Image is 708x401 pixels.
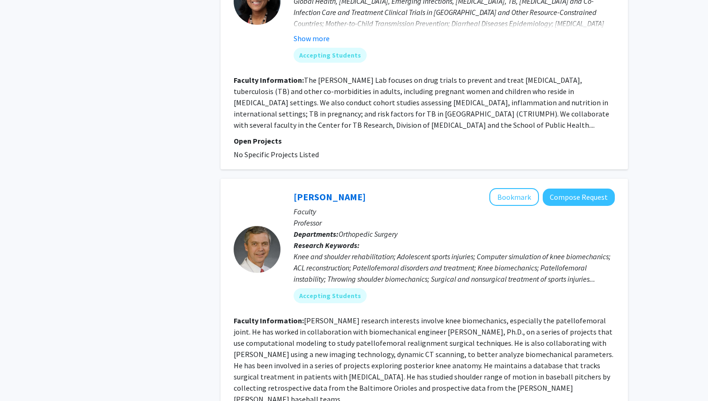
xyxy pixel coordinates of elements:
button: Show more [294,33,330,44]
a: [PERSON_NAME] [294,191,366,203]
div: Knee and shoulder rehabilitation; Adolescent sports injuries; Computer simulation of knee biomech... [294,251,615,284]
fg-read-more: The [PERSON_NAME] Lab focuses on drug trials to prevent and treat [MEDICAL_DATA], tuberculosis (T... [234,75,609,130]
p: Open Projects [234,135,615,146]
p: Faculty [294,206,615,217]
b: Research Keywords: [294,241,360,250]
b: Faculty Information: [234,75,304,85]
iframe: Chat [7,359,40,394]
button: Add Andrew Cosgarea to Bookmarks [489,188,539,206]
span: No Specific Projects Listed [234,150,319,159]
b: Faculty Information: [234,316,304,325]
span: Orthopedic Surgery [339,229,398,239]
mat-chip: Accepting Students [294,48,367,63]
b: Departments: [294,229,339,239]
button: Compose Request to Andrew Cosgarea [543,189,615,206]
mat-chip: Accepting Students [294,288,367,303]
p: Professor [294,217,615,228]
